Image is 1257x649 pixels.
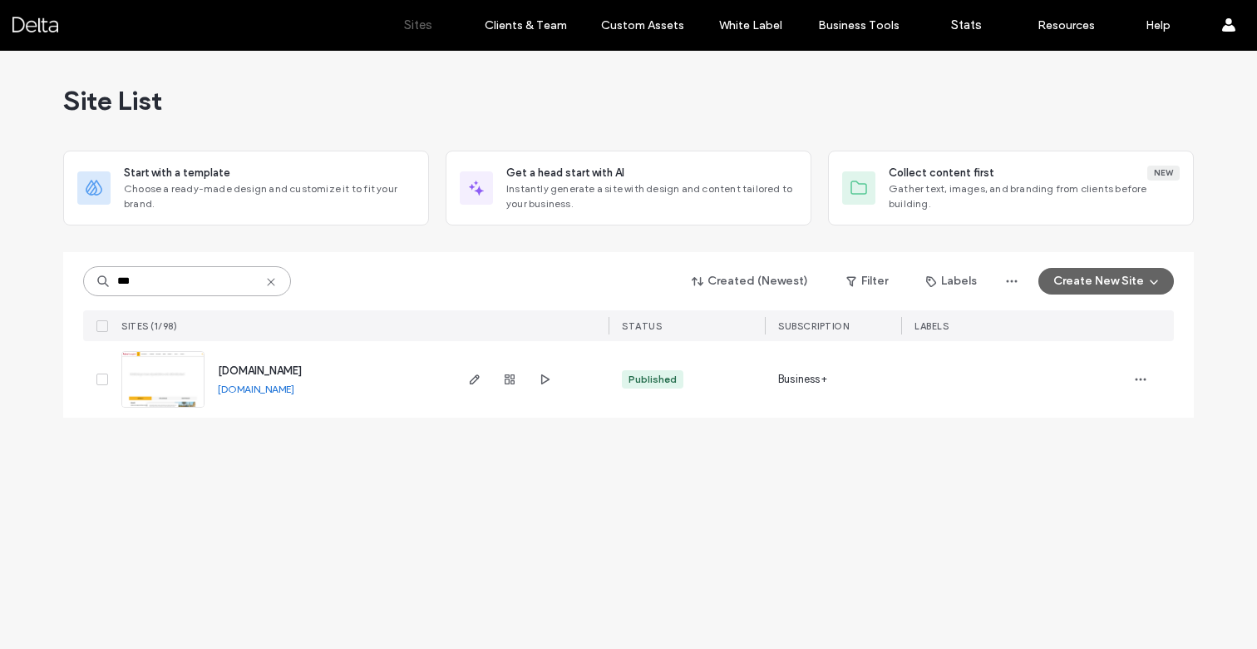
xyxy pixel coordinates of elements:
label: Clients & Team [485,18,567,32]
button: Created (Newest) [678,268,823,295]
label: White Label [719,18,782,32]
span: Get a head start with AI [506,165,624,181]
a: [DOMAIN_NAME] [218,364,302,377]
div: New [1147,166,1180,181]
a: [DOMAIN_NAME] [218,383,294,395]
div: Published [628,372,677,387]
label: Help [1146,18,1171,32]
span: Site List [63,84,162,117]
span: SUBSCRIPTION [778,320,849,332]
button: Create New Site [1038,268,1174,295]
span: Collect content first [889,165,994,181]
span: Instantly generate a site with design and content tailored to your business. [506,181,797,211]
label: Business Tools [818,18,900,32]
div: Start with a templateChoose a ready-made design and customize it to fit your brand. [63,151,429,225]
span: LABELS [914,320,949,332]
span: Choose a ready-made design and customize it to fit your brand. [124,181,415,211]
label: Custom Assets [601,18,684,32]
div: Get a head start with AIInstantly generate a site with design and content tailored to your business. [446,151,811,225]
span: Hjälp [37,12,76,27]
label: Stats [951,17,982,32]
span: Business+ [778,371,827,388]
div: Collect content firstNewGather text, images, and branding from clients before building. [828,151,1194,225]
span: Gather text, images, and branding from clients before building. [889,181,1180,211]
label: Sites [404,17,432,32]
span: Start with a template [124,165,230,181]
span: STATUS [622,320,662,332]
label: Resources [1038,18,1095,32]
button: Labels [911,268,992,295]
span: SITES (1/98) [121,320,177,332]
button: Filter [830,268,905,295]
